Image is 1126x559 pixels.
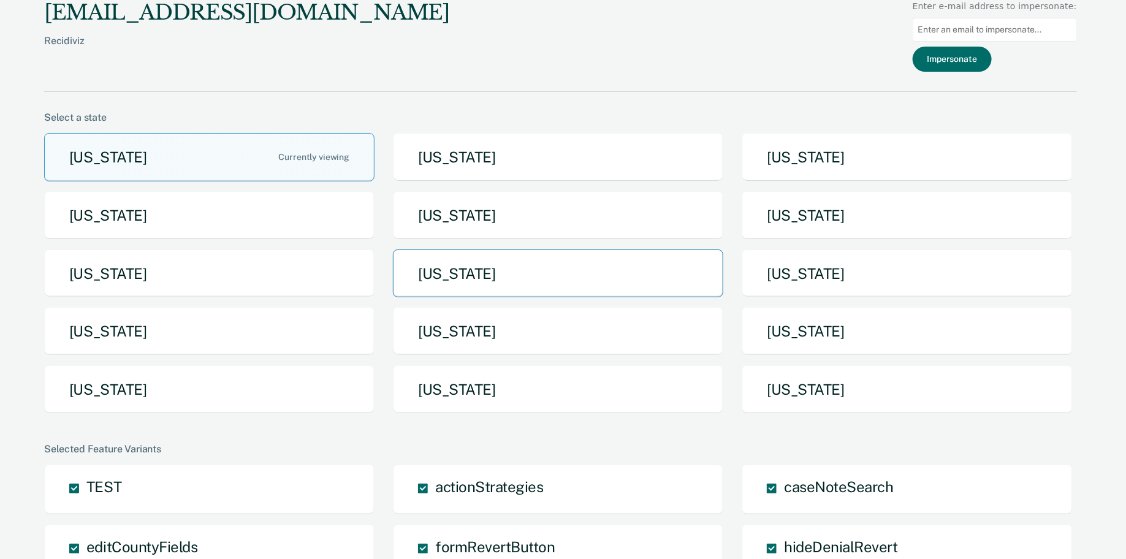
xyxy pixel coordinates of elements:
button: [US_STATE] [393,249,723,298]
button: [US_STATE] [44,191,375,240]
button: [US_STATE] [742,365,1072,414]
button: [US_STATE] [44,249,375,298]
div: Selected Feature Variants [44,443,1077,455]
button: [US_STATE] [742,307,1072,356]
button: [US_STATE] [44,365,375,414]
div: Recidiviz [44,35,450,66]
span: caseNoteSearch [784,478,893,495]
button: [US_STATE] [742,249,1072,298]
button: [US_STATE] [393,133,723,181]
input: Enter an email to impersonate... [913,18,1077,42]
button: [US_STATE] [742,133,1072,181]
span: editCountyFields [86,538,197,555]
span: actionStrategies [435,478,543,495]
button: [US_STATE] [44,307,375,356]
div: Select a state [44,112,1077,123]
button: [US_STATE] [742,191,1072,240]
span: formRevertButton [435,538,555,555]
button: [US_STATE] [393,365,723,414]
span: hideDenialRevert [784,538,897,555]
button: [US_STATE] [393,307,723,356]
button: [US_STATE] [393,191,723,240]
button: [US_STATE] [44,133,375,181]
button: Impersonate [913,47,992,72]
span: TEST [86,478,121,495]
